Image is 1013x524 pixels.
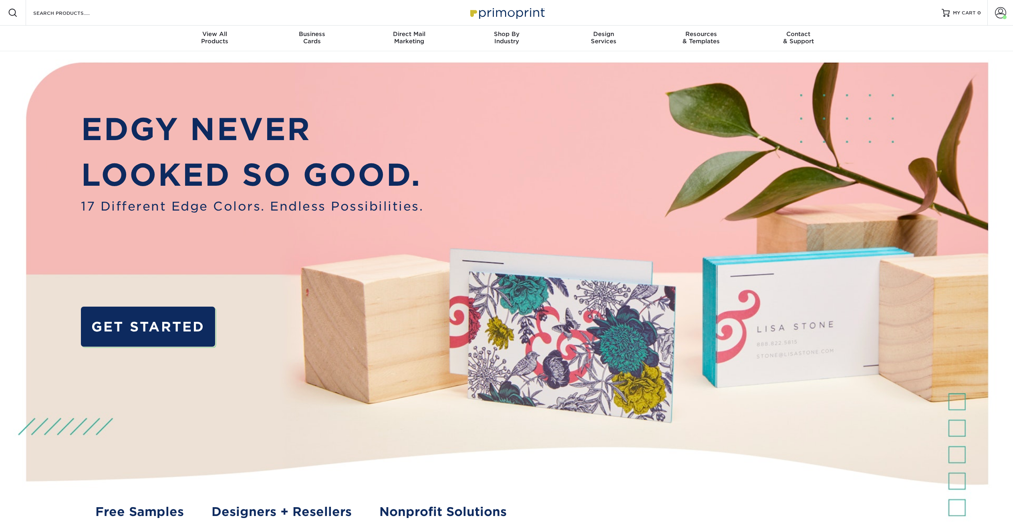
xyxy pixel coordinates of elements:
[653,26,750,51] a: Resources& Templates
[953,10,976,16] span: MY CART
[360,30,458,45] div: Marketing
[81,106,423,152] p: EDGY NEVER
[263,26,360,51] a: BusinessCards
[379,503,507,521] a: Nonprofit Solutions
[555,26,653,51] a: DesignServices
[95,503,184,521] a: Free Samples
[166,30,264,38] span: View All
[977,10,981,16] span: 0
[81,307,215,347] a: GET STARTED
[458,30,555,45] div: Industry
[653,30,750,45] div: & Templates
[263,30,360,45] div: Cards
[750,26,847,51] a: Contact& Support
[750,30,847,38] span: Contact
[458,26,555,51] a: Shop ByIndustry
[81,197,423,216] span: 17 Different Edge Colors. Endless Possibilities.
[211,503,352,521] a: Designers + Resellers
[653,30,750,38] span: Resources
[166,26,264,51] a: View AllProducts
[166,30,264,45] div: Products
[263,30,360,38] span: Business
[555,30,653,38] span: Design
[360,26,458,51] a: Direct MailMarketing
[360,30,458,38] span: Direct Mail
[81,152,423,198] p: LOOKED SO GOOD.
[467,4,547,21] img: Primoprint
[458,30,555,38] span: Shop By
[750,30,847,45] div: & Support
[32,8,111,18] input: SEARCH PRODUCTS.....
[555,30,653,45] div: Services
